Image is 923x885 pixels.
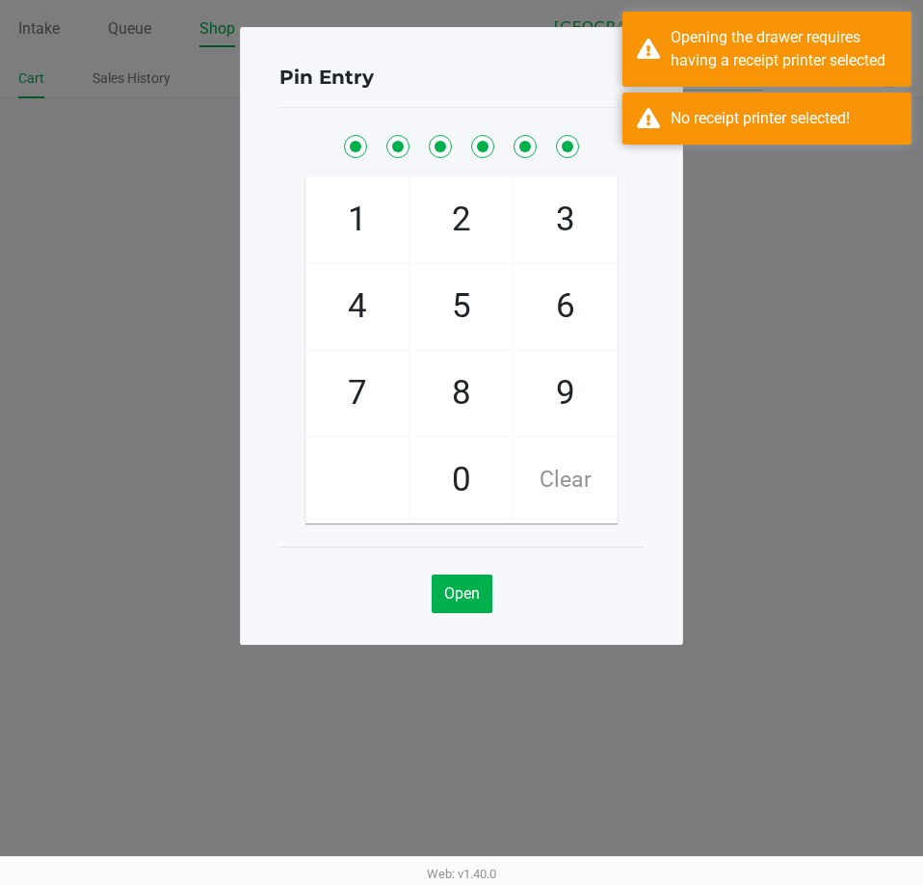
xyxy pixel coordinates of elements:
div: Opening the drawer requires having a receipt printer selected [671,26,897,72]
span: Open [444,584,480,603]
div: No receipt printer selected! [671,107,897,130]
span: Web: v1.40.0 [427,867,496,881]
span: 4 [306,264,409,349]
span: 3 [514,177,617,262]
h4: Pin Entry [279,63,374,92]
span: 7 [306,351,409,436]
span: 6 [514,264,617,349]
span: 2 [410,177,513,262]
span: 0 [410,438,513,523]
span: 1 [306,177,409,262]
span: 9 [514,351,617,436]
span: 8 [410,351,513,436]
button: Open [432,575,492,613]
span: 5 [410,264,513,349]
span: Clear [514,438,617,523]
